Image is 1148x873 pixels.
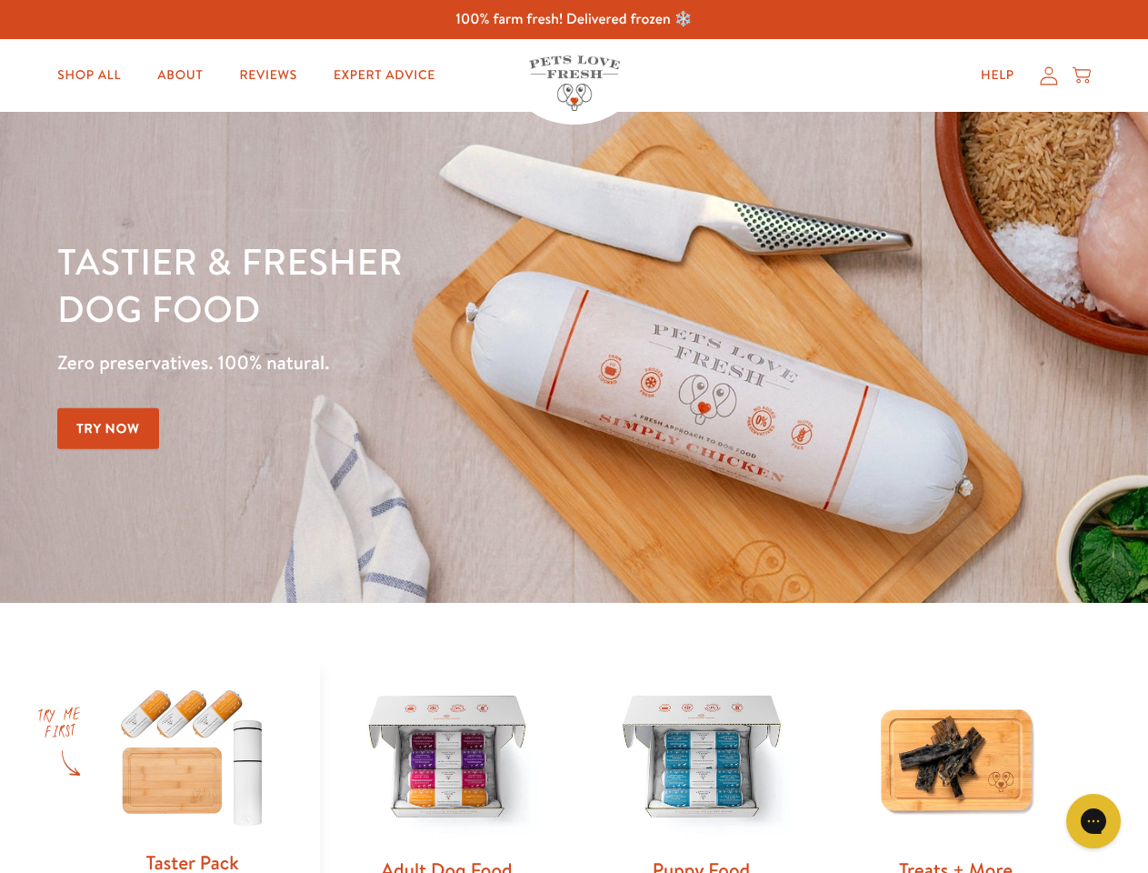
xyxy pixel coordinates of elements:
[529,55,620,111] img: Pets Love Fresh
[966,57,1029,94] a: Help
[57,408,159,449] a: Try Now
[143,57,217,94] a: About
[1057,788,1130,855] iframe: Gorgias live chat messenger
[57,346,746,379] p: Zero preservatives. 100% natural.
[225,57,311,94] a: Reviews
[57,237,746,332] h1: Tastier & fresher dog food
[319,57,450,94] a: Expert Advice
[43,57,135,94] a: Shop All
